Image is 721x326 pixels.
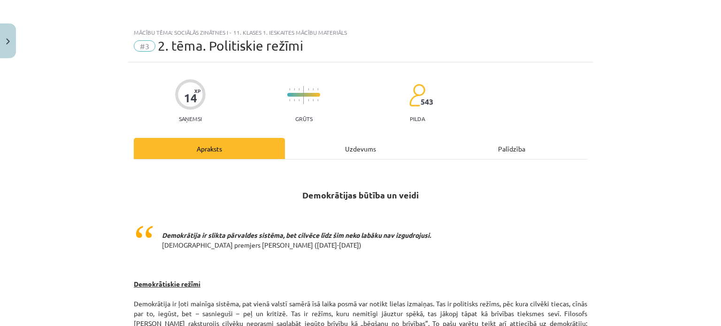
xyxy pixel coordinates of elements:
img: icon-short-line-57e1e144782c952c97e751825c79c345078a6d821885a25fce030b3d8c18986b.svg [308,99,309,101]
img: icon-short-line-57e1e144782c952c97e751825c79c345078a6d821885a25fce030b3d8c18986b.svg [294,99,295,101]
p: Grūts [295,115,313,122]
span: #3 [134,40,155,52]
u: Demokrātiskie režīmi [134,280,200,288]
img: icon-close-lesson-0947bae3869378f0d4975bcd49f059093ad1ed9edebbc8119c70593378902aed.svg [6,38,10,45]
span: 543 [421,98,433,106]
img: icon-short-line-57e1e144782c952c97e751825c79c345078a6d821885a25fce030b3d8c18986b.svg [317,88,318,91]
div: Uzdevums [285,138,436,159]
div: 14 [184,91,197,105]
img: icon-short-line-57e1e144782c952c97e751825c79c345078a6d821885a25fce030b3d8c18986b.svg [294,88,295,91]
p: pilda [410,115,425,122]
div: Palīdzība [436,138,587,159]
img: icon-short-line-57e1e144782c952c97e751825c79c345078a6d821885a25fce030b3d8c18986b.svg [299,99,299,101]
div: Mācību tēma: Sociālās zinātnes i - 11. klases 1. ieskaites mācību materiāls [134,29,587,36]
img: icon-short-line-57e1e144782c952c97e751825c79c345078a6d821885a25fce030b3d8c18986b.svg [299,88,299,91]
span: XP [194,88,200,93]
img: icon-short-line-57e1e144782c952c97e751825c79c345078a6d821885a25fce030b3d8c18986b.svg [313,99,314,101]
img: icon-short-line-57e1e144782c952c97e751825c79c345078a6d821885a25fce030b3d8c18986b.svg [289,88,290,91]
img: icon-short-line-57e1e144782c952c97e751825c79c345078a6d821885a25fce030b3d8c18986b.svg [317,99,318,101]
strong: Demokrātijas būtība un veidi [302,190,419,200]
p: [DEMOGRAPHIC_DATA] premjers [PERSON_NAME] ([DATE]-[DATE]) [162,220,578,260]
em: Demokrātija ir slikta pārvaldes sistēma, bet cilvēce līdz šim neko labāku nav izgudrojusi. [162,231,431,239]
img: icon-short-line-57e1e144782c952c97e751825c79c345078a6d821885a25fce030b3d8c18986b.svg [308,88,309,91]
span: 2. tēma. Politiskie režīmi [158,38,303,53]
div: Apraksts [134,138,285,159]
img: icon-short-line-57e1e144782c952c97e751825c79c345078a6d821885a25fce030b3d8c18986b.svg [289,99,290,101]
img: students-c634bb4e5e11cddfef0936a35e636f08e4e9abd3cc4e673bd6f9a4125e45ecb1.svg [409,83,425,107]
img: icon-short-line-57e1e144782c952c97e751825c79c345078a6d821885a25fce030b3d8c18986b.svg [313,88,314,91]
p: Saņemsi [175,115,206,122]
img: icon-long-line-d9ea69661e0d244f92f715978eff75569469978d946b2353a9bb055b3ed8787d.svg [303,86,304,104]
